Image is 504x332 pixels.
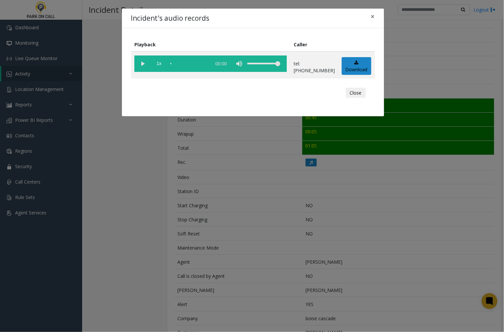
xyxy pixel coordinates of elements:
[171,55,208,72] div: scrub bar
[366,9,379,25] button: Close
[371,12,375,21] span: ×
[346,88,366,98] button: Close
[151,55,167,72] span: playback speed button
[131,37,290,52] th: Playback
[247,55,280,72] div: volume level
[294,60,335,74] p: tel:[PHONE_NUMBER]
[290,37,338,52] th: Caller
[131,13,210,24] h4: Incident's audio records
[342,57,371,75] a: Download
